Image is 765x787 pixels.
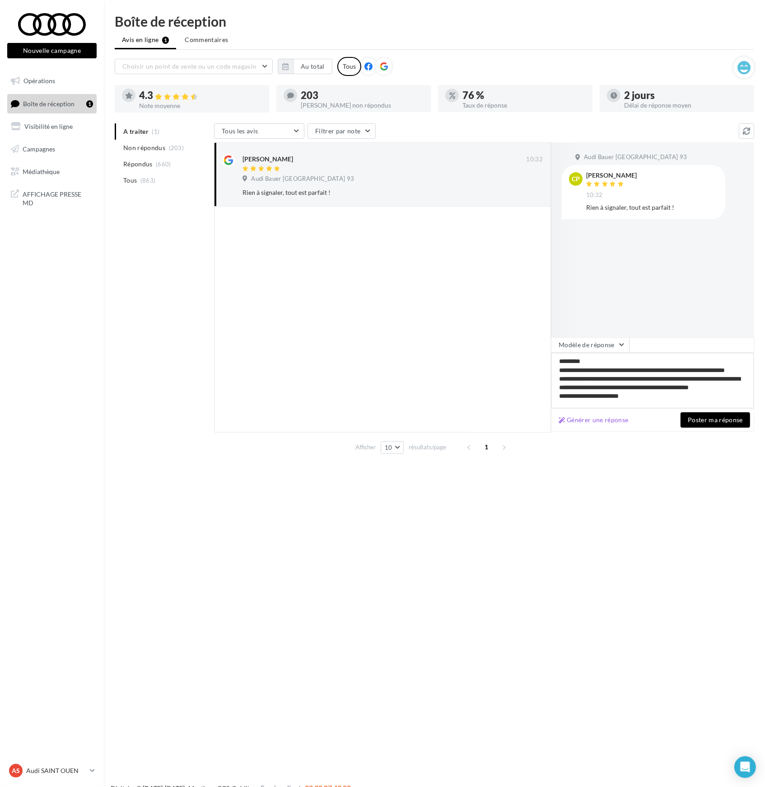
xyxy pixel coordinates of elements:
span: Afficher [355,443,376,452]
a: AS Audi SAINT OUEN [7,762,97,779]
span: (203) [169,144,184,151]
button: Au total [278,59,332,74]
div: Tous [337,57,361,76]
span: Campagnes [23,145,55,153]
div: [PERSON_NAME] [586,172,637,179]
span: Opérations [23,77,55,85]
span: Tous les avis [222,127,258,135]
a: Visibilité en ligne [5,117,98,136]
span: 10:32 [586,191,603,199]
span: AS [12,766,20,775]
span: Boîte de réception [23,99,75,107]
span: 10 [385,444,392,451]
span: AFFICHAGE PRESSE MD [23,188,93,207]
span: CP [572,174,580,184]
button: 10 [381,441,404,454]
button: Tous les avis [214,123,304,139]
span: Répondus [123,160,153,169]
div: [PERSON_NAME] non répondus [301,102,424,108]
span: Non répondus [123,143,165,152]
div: 4.3 [139,90,262,101]
span: Audi Bauer [GEOGRAPHIC_DATA] 93 [251,175,354,183]
button: Filtrer par note [308,123,376,139]
div: 203 [301,90,424,100]
div: Boîte de réception [115,14,754,28]
span: 1 [480,440,494,454]
button: Poster ma réponse [681,412,750,428]
a: Campagnes [5,140,98,159]
a: AFFICHAGE PRESSE MD [5,184,98,211]
span: Commentaires [185,35,228,44]
p: Audi SAINT OUEN [26,766,86,775]
span: 10:32 [526,156,543,164]
div: Rien à signaler, tout est parfait ! [586,203,718,212]
div: Open Intercom Messenger [734,756,756,778]
a: Boîte de réception1 [5,94,98,113]
button: Au total [293,59,332,74]
span: (863) [140,177,156,184]
span: (660) [156,160,171,168]
div: [PERSON_NAME] [243,155,293,164]
div: 1 [86,100,93,108]
span: Audi Bauer [GEOGRAPHIC_DATA] 93 [584,153,687,161]
button: Générer une réponse [555,415,632,425]
a: Médiathèque [5,162,98,181]
button: Choisir un point de vente ou un code magasin [115,59,273,74]
div: Taux de réponse [462,102,585,108]
span: Choisir un point de vente ou un code magasin [122,62,256,70]
button: Nouvelle campagne [7,43,97,58]
button: Modèle de réponse [551,337,630,353]
div: Délai de réponse moyen [624,102,747,108]
div: Note moyenne [139,103,262,109]
span: Visibilité en ligne [24,123,73,130]
div: Rien à signaler, tout est parfait ! [243,188,484,197]
span: Tous [123,176,137,185]
div: 2 jours [624,90,747,100]
div: 76 % [462,90,585,100]
span: résultats/page [409,443,446,452]
span: Médiathèque [23,167,60,175]
a: Opérations [5,71,98,90]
